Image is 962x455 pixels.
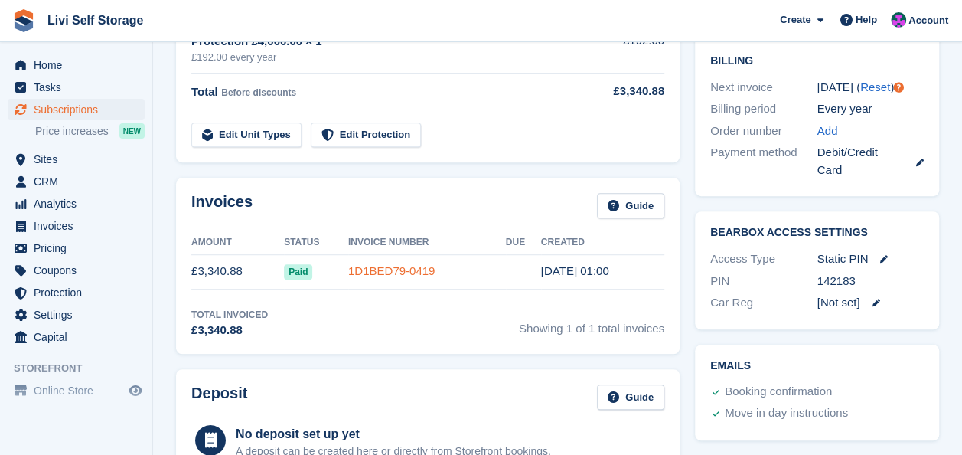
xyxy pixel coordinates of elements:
[34,260,126,281] span: Coupons
[34,380,126,401] span: Online Store
[8,54,145,76] a: menu
[34,193,126,214] span: Analytics
[8,193,145,214] a: menu
[710,294,817,312] div: Car Reg
[8,237,145,259] a: menu
[8,77,145,98] a: menu
[597,193,664,218] a: Guide
[8,282,145,303] a: menu
[891,12,906,28] img: Graham Cameron
[191,308,268,322] div: Total Invoiced
[8,260,145,281] a: menu
[8,326,145,348] a: menu
[817,123,838,140] a: Add
[725,404,848,423] div: Move in day instructions
[579,83,664,100] div: £3,340.88
[597,385,664,410] a: Guide
[519,308,664,339] span: Showing 1 of 1 total invoices
[35,124,109,139] span: Price increases
[780,12,810,28] span: Create
[817,273,924,290] div: 142183
[34,171,126,192] span: CRM
[892,80,905,94] div: Tooltip anchor
[34,304,126,326] span: Settings
[710,100,817,118] div: Billing period
[14,361,152,376] span: Storefront
[311,123,421,148] a: Edit Protection
[41,8,149,33] a: Livi Self Storage
[191,50,579,65] div: £192.00 every year
[817,100,924,118] div: Every year
[710,123,817,140] div: Order number
[119,123,145,139] div: NEW
[725,383,832,401] div: Booking confirmation
[34,237,126,259] span: Pricing
[12,9,35,32] img: stora-icon-8386f47178a22dfd0bd8f6a31ec36ba5ce8667c1dd55bd0f319d3a0aa187defe.svg
[191,231,284,255] th: Amount
[8,99,145,120] a: menu
[221,87,296,98] span: Before discounts
[284,231,348,255] th: Status
[710,360,924,372] h2: Emails
[191,385,247,410] h2: Deposit
[817,79,924,97] div: [DATE] ( )
[191,254,284,289] td: £3,340.88
[284,264,312,280] span: Paid
[8,149,145,170] a: menu
[8,171,145,192] a: menu
[126,381,145,400] a: Preview store
[34,54,126,76] span: Home
[817,250,924,268] div: Static PIN
[34,215,126,237] span: Invoices
[710,144,817,178] div: Payment method
[856,12,877,28] span: Help
[710,79,817,97] div: Next invoice
[34,149,126,170] span: Sites
[541,231,664,255] th: Created
[710,52,924,67] h2: Billing
[8,304,145,326] a: menu
[908,13,948,28] span: Account
[8,215,145,237] a: menu
[817,294,924,312] div: [Not set]
[348,264,435,277] a: 1D1BED79-0419
[34,77,126,98] span: Tasks
[860,80,890,93] a: Reset
[710,273,817,290] div: PIN
[710,250,817,268] div: Access Type
[191,123,302,148] a: Edit Unit Types
[541,264,609,277] time: 2025-09-28 00:00:24 UTC
[710,227,924,239] h2: BearBox Access Settings
[191,85,218,98] span: Total
[817,144,924,178] div: Debit/Credit Card
[191,322,268,339] div: £3,340.88
[506,231,541,255] th: Due
[579,24,664,74] td: £192.00
[236,425,551,444] div: No deposit set up yet
[8,380,145,401] a: menu
[35,123,145,139] a: Price increases NEW
[34,99,126,120] span: Subscriptions
[34,326,126,348] span: Capital
[191,193,253,218] h2: Invoices
[34,282,126,303] span: Protection
[348,231,506,255] th: Invoice Number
